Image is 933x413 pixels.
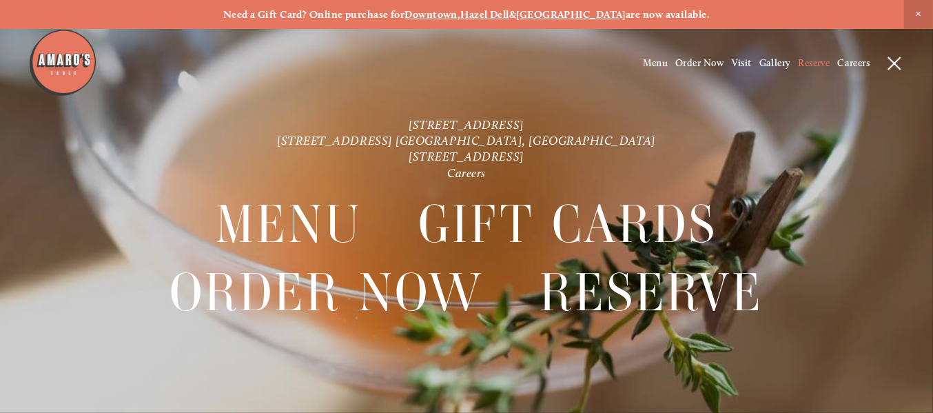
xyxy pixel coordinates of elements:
[458,8,460,21] strong: ,
[223,8,405,21] strong: Need a Gift Card? Online purchase for
[277,133,656,148] a: [STREET_ADDRESS] [GEOGRAPHIC_DATA], [GEOGRAPHIC_DATA]
[28,28,97,97] img: Amaro's Table
[837,57,870,69] a: Careers
[409,117,524,132] a: [STREET_ADDRESS]
[516,8,626,21] a: [GEOGRAPHIC_DATA]
[675,57,724,69] a: Order Now
[540,259,763,327] span: Reserve
[759,57,791,69] a: Gallery
[170,259,484,326] a: Order Now
[409,149,524,163] a: [STREET_ADDRESS]
[216,190,362,258] a: Menu
[732,57,752,69] a: Visit
[540,259,763,326] a: Reserve
[404,8,458,21] a: Downtown
[643,57,668,69] a: Menu
[799,57,830,69] a: Reserve
[170,259,484,327] span: Order Now
[461,8,510,21] a: Hazel Dell
[447,165,486,180] a: Careers
[626,8,710,21] strong: are now available.
[418,190,717,258] a: Gift Cards
[509,8,516,21] strong: &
